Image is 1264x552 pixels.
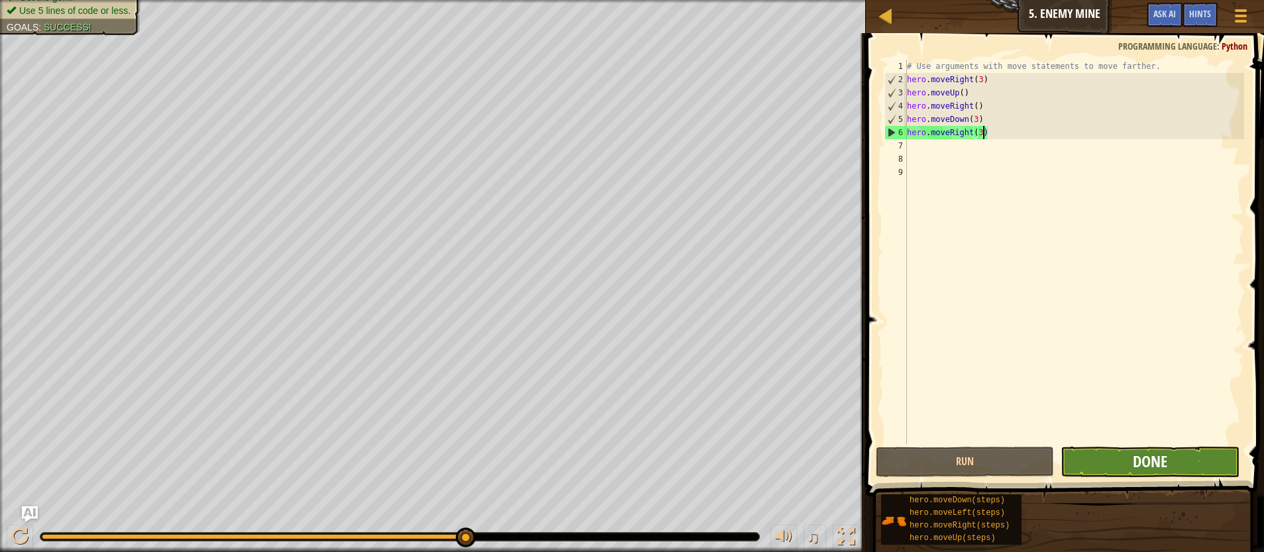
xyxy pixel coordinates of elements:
[22,506,38,522] button: Ask AI
[38,22,44,32] span: :
[1118,40,1217,52] span: Programming language
[884,152,907,166] div: 8
[1147,3,1183,27] button: Ask AI
[910,521,1010,530] span: hero.moveRight(steps)
[7,22,38,32] span: Goals
[806,527,819,547] span: ♫
[876,447,1055,477] button: Run
[1153,7,1176,20] span: Ask AI
[770,525,797,552] button: Adjust volume
[884,139,907,152] div: 7
[7,525,33,552] button: ⌘ + P: Play
[881,508,906,533] img: portrait.png
[910,508,1005,518] span: hero.moveLeft(steps)
[910,533,996,543] span: hero.moveUp(steps)
[1133,451,1167,472] span: Done
[1189,7,1211,20] span: Hints
[7,4,131,17] li: Use 5 lines of code or less.
[1224,3,1257,34] button: Show game menu
[19,5,131,16] span: Use 5 lines of code or less.
[885,99,907,113] div: 4
[1061,447,1239,477] button: Done
[884,166,907,179] div: 9
[885,86,907,99] div: 3
[1222,40,1247,52] span: Python
[885,73,907,86] div: 2
[833,525,859,552] button: Toggle fullscreen
[884,60,907,73] div: 1
[44,22,91,32] span: Success!
[1217,40,1222,52] span: :
[885,113,907,126] div: 5
[885,126,907,139] div: 6
[910,496,1005,505] span: hero.moveDown(steps)
[804,525,826,552] button: ♫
